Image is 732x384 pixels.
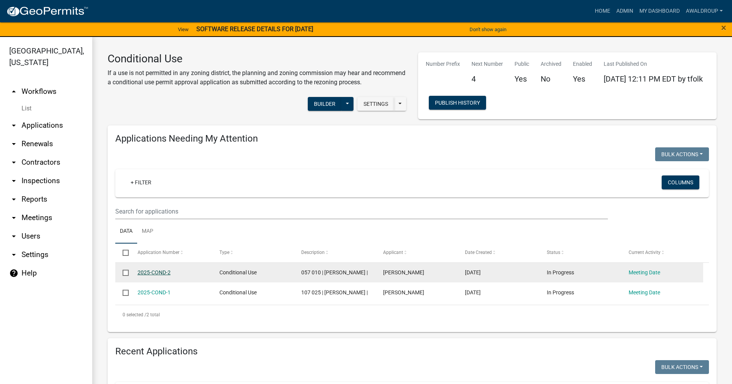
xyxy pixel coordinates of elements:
[9,176,18,185] i: arrow_drop_down
[655,360,709,374] button: Bulk Actions
[138,289,171,296] a: 2025-COND-1
[592,4,613,18] a: Home
[429,96,486,110] button: Publish History
[376,244,458,262] datatable-header-cell: Applicant
[138,250,179,255] span: Application Number
[471,74,503,83] h5: 4
[655,147,709,161] button: Bulk Actions
[683,4,726,18] a: awaldroup
[604,60,703,68] p: Last Published On
[426,60,460,68] p: Number Prefix
[515,74,529,83] h5: Yes
[212,244,294,262] datatable-header-cell: Type
[115,219,137,244] a: Data
[721,22,726,33] span: ×
[138,269,171,275] a: 2025-COND-2
[219,289,257,296] span: Conditional Use
[466,23,510,36] button: Don't show again
[115,244,130,262] datatable-header-cell: Select
[515,60,529,68] p: Public
[9,250,18,259] i: arrow_drop_down
[621,244,703,262] datatable-header-cell: Current Activity
[629,269,660,275] a: Meeting Date
[539,244,621,262] datatable-header-cell: Status
[613,4,636,18] a: Admin
[9,158,18,167] i: arrow_drop_down
[357,97,394,111] button: Settings
[9,232,18,241] i: arrow_drop_down
[115,305,709,324] div: 2 total
[465,250,492,255] span: Date Created
[301,289,368,296] span: 107 025 | WEEMS GEORGE H |
[123,312,146,317] span: 0 selected /
[458,244,539,262] datatable-header-cell: Date Created
[547,269,574,275] span: In Progress
[9,121,18,130] i: arrow_drop_down
[115,133,709,144] h4: Applications Needing My Attention
[9,195,18,204] i: arrow_drop_down
[9,213,18,222] i: arrow_drop_down
[124,175,158,189] a: + Filter
[108,68,407,87] p: If a use is not permitted in any zoning district, the planning and zoning commission may hear and...
[465,289,481,296] span: 05/06/2025
[308,97,342,111] button: Builder
[9,139,18,149] i: arrow_drop_down
[383,269,424,275] span: Mike Daubenmire
[573,74,592,83] h5: Yes
[662,175,699,189] button: Columns
[137,219,158,244] a: Map
[9,87,18,96] i: arrow_drop_up
[219,269,257,275] span: Conditional Use
[573,60,592,68] p: Enabled
[721,23,726,32] button: Close
[547,289,574,296] span: In Progress
[547,250,560,255] span: Status
[629,289,660,296] a: Meeting Date
[541,74,561,83] h5: No
[108,52,407,65] h3: Conditional Use
[175,23,192,36] a: View
[294,244,376,262] datatable-header-cell: Description
[301,250,325,255] span: Description
[541,60,561,68] p: Archived
[465,269,481,275] span: 05/07/2025
[629,250,661,255] span: Current Activity
[471,60,503,68] p: Next Number
[9,269,18,278] i: help
[301,269,368,275] span: 057 010 | WRIGHT BRENDA N |
[196,25,313,33] strong: SOFTWARE RELEASE DETAILS FOR [DATE]
[115,346,709,357] h4: Recent Applications
[604,74,703,83] span: [DATE] 12:11 PM EDT by tfolk
[219,250,229,255] span: Type
[636,4,683,18] a: My Dashboard
[429,100,486,106] wm-modal-confirm: Workflow Publish History
[383,250,403,255] span: Applicant
[383,289,424,296] span: Mike Daubenmire
[130,244,212,262] datatable-header-cell: Application Number
[115,204,608,219] input: Search for applications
